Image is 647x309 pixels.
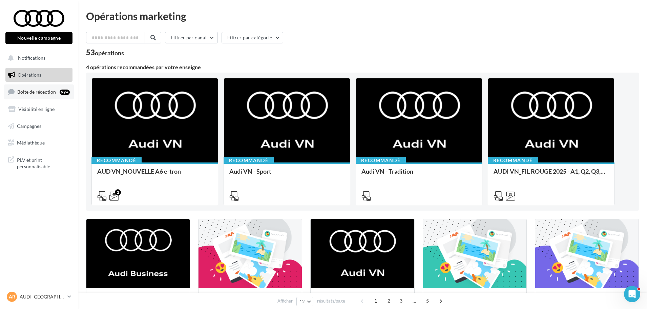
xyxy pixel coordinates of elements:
[18,55,45,61] span: Notifications
[5,32,72,44] button: Nouvelle campagne
[494,168,609,181] div: AUDI VN_FIL ROUGE 2025 - A1, Q2, Q3, Q5 et Q4 e-tron
[115,189,121,195] div: 2
[95,50,124,56] div: opérations
[17,140,45,146] span: Médiathèque
[356,157,406,164] div: Recommandé
[17,123,41,129] span: Campagnes
[86,49,124,56] div: 53
[396,295,406,306] span: 3
[60,90,70,95] div: 99+
[4,119,74,133] a: Campagnes
[18,72,41,78] span: Opérations
[488,157,538,164] div: Recommandé
[4,136,74,150] a: Médiathèque
[383,295,394,306] span: 2
[409,295,420,306] span: ...
[229,168,345,181] div: Audi VN - Sport
[17,155,70,170] span: PLV et print personnalisable
[20,293,65,300] p: AUDI [GEOGRAPHIC_DATA]
[86,64,639,70] div: 4 opérations recommandées par votre enseigne
[224,157,274,164] div: Recommandé
[91,157,142,164] div: Recommandé
[5,290,72,303] a: AR AUDI [GEOGRAPHIC_DATA]
[97,168,212,181] div: AUD VN_NOUVELLE A6 e-tron
[18,106,55,112] span: Visibilité en ligne
[296,297,314,306] button: 12
[222,32,283,43] button: Filtrer par catégorie
[4,102,74,116] a: Visibilité en ligne
[317,298,345,304] span: résultats/page
[4,84,74,99] a: Boîte de réception99+
[4,51,71,65] button: Notifications
[361,168,477,181] div: Audi VN - Tradition
[370,295,381,306] span: 1
[165,32,218,43] button: Filtrer par canal
[9,293,15,300] span: AR
[17,89,56,95] span: Boîte de réception
[86,11,639,21] div: Opérations marketing
[4,68,74,82] a: Opérations
[299,299,305,304] span: 12
[4,153,74,173] a: PLV et print personnalisable
[277,298,293,304] span: Afficher
[422,295,433,306] span: 5
[624,286,640,302] iframe: Intercom live chat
